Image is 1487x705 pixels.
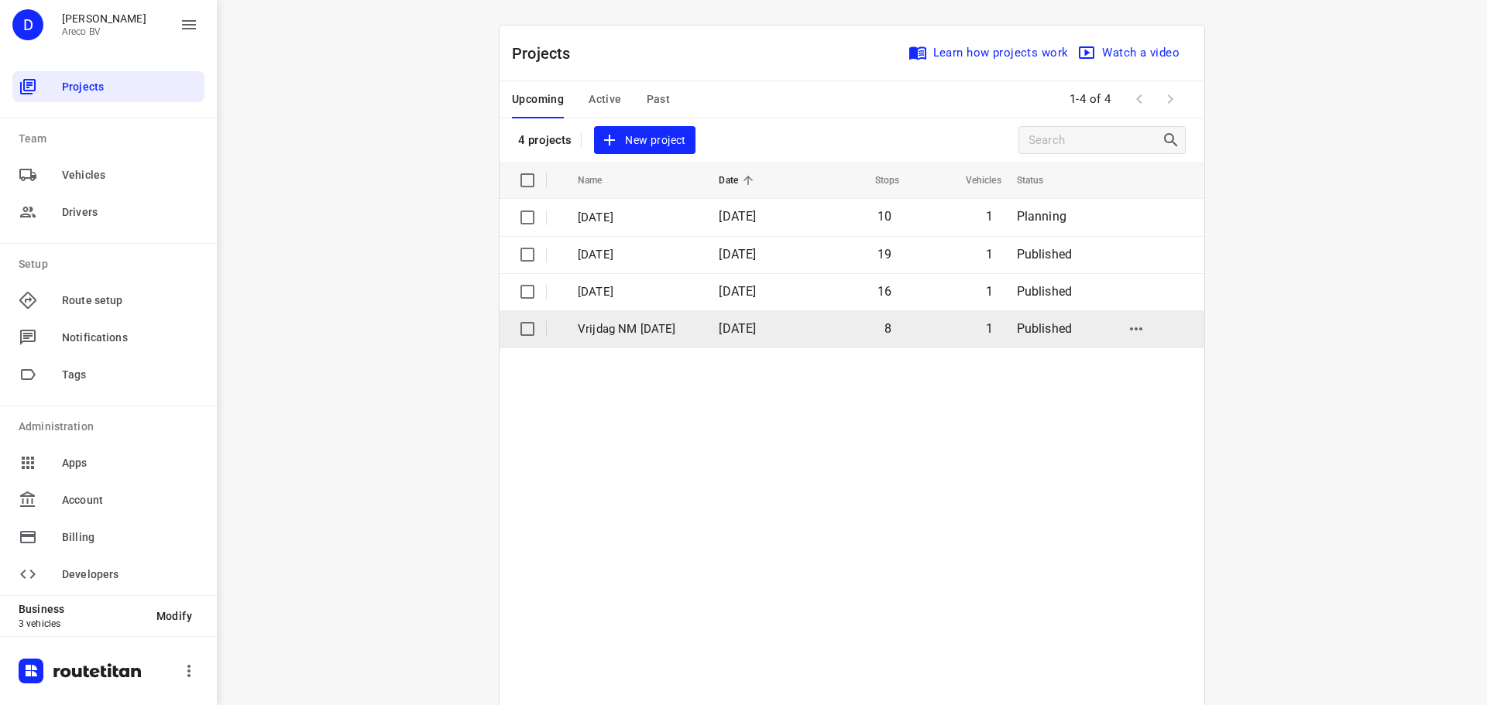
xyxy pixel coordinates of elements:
[578,283,695,301] p: [DATE]
[62,330,198,346] span: Notifications
[719,284,756,299] span: [DATE]
[12,522,204,553] div: Billing
[19,131,204,147] p: Team
[1155,84,1186,115] span: Next Page
[12,159,204,190] div: Vehicles
[62,367,198,383] span: Tags
[62,492,198,508] span: Account
[12,9,43,40] div: D
[62,167,198,183] span: Vehicles
[62,26,146,37] p: Areco BV
[1017,284,1073,299] span: Published
[578,209,695,227] p: [DATE]
[986,284,993,299] span: 1
[156,610,192,622] span: Modify
[12,359,204,390] div: Tags
[986,209,993,224] span: 1
[62,204,198,221] span: Drivers
[19,603,144,615] p: Business
[946,171,1001,190] span: Vehicles
[855,171,900,190] span: Stops
[578,320,695,338] p: Vrijdag NM [DATE]
[12,447,204,478] div: Apps
[578,171,623,190] span: Name
[144,602,204,630] button: Modify
[603,131,685,150] span: New project
[12,285,204,316] div: Route setup
[877,209,891,224] span: 10
[1029,128,1162,152] input: Search projects
[62,293,198,309] span: Route setup
[19,419,204,435] p: Administration
[62,566,198,583] span: Developers
[986,321,993,336] span: 1
[589,90,621,109] span: Active
[719,321,756,336] span: [DATE]
[62,455,198,471] span: Apps
[62,12,146,25] p: Didier Evrard
[986,247,993,262] span: 1
[1124,84,1155,115] span: Previous Page
[719,247,756,262] span: [DATE]
[1017,247,1073,262] span: Published
[19,256,204,272] p: Setup
[518,133,572,147] p: 4 projects
[719,171,758,190] span: Date
[719,209,756,224] span: [DATE]
[594,126,695,155] button: New project
[12,197,204,228] div: Drivers
[12,484,204,515] div: Account
[1017,209,1066,224] span: Planning
[62,79,198,95] span: Projects
[12,559,204,590] div: Developers
[877,284,891,299] span: 16
[512,90,564,109] span: Upcoming
[1017,321,1073,336] span: Published
[62,529,198,546] span: Billing
[512,42,583,65] p: Projects
[19,618,144,629] p: 3 vehicles
[1162,131,1185,149] div: Search
[884,321,891,336] span: 8
[12,322,204,353] div: Notifications
[877,247,891,262] span: 19
[1017,171,1064,190] span: Status
[12,71,204,102] div: Projects
[578,246,695,264] p: [DATE]
[1063,83,1118,116] span: 1-4 of 4
[647,90,671,109] span: Past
